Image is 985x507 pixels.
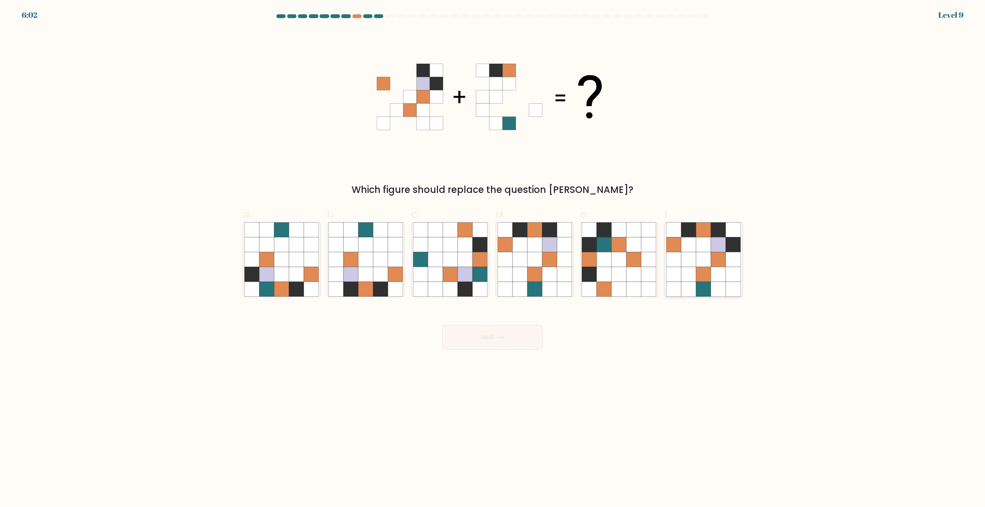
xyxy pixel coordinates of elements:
span: d. [496,206,505,221]
span: f. [664,206,670,221]
span: c. [411,206,420,221]
div: 6:02 [22,9,37,21]
span: a. [242,206,252,221]
div: Level 9 [938,9,963,21]
span: b. [327,206,336,221]
span: e. [580,206,589,221]
div: Which figure should replace the question [PERSON_NAME]? [247,183,738,197]
button: Next [442,325,543,350]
